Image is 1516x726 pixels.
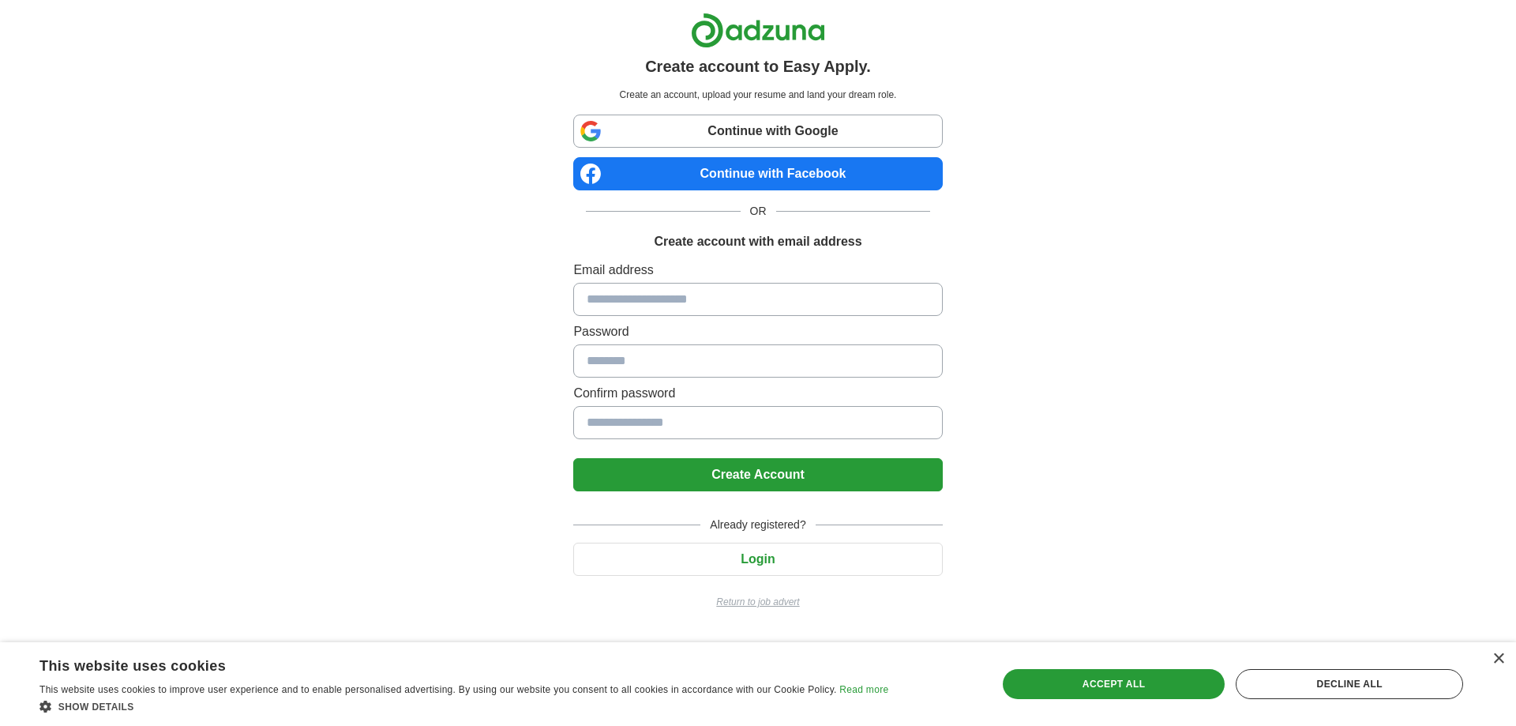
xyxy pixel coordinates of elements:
a: Continue with Google [573,115,942,148]
a: Return to job advert [573,595,942,609]
label: Confirm password [573,384,942,403]
a: Continue with Facebook [573,157,942,190]
button: Login [573,543,942,576]
h1: Create account to Easy Apply. [645,55,871,78]
div: Accept all [1003,669,1225,699]
button: Create Account [573,458,942,491]
span: This website uses cookies to improve user experience and to enable personalised advertising. By u... [39,684,837,695]
p: Create an account, upload your resume and land your dream role. [576,88,939,102]
label: Password [573,322,942,341]
img: Adzuna logo [691,13,825,48]
span: OR [741,203,776,220]
div: Decline all [1236,669,1463,699]
label: Email address [573,261,942,280]
a: Login [573,552,942,566]
span: Show details [58,702,134,713]
div: Show details [39,698,888,714]
h1: Create account with email address [654,232,861,251]
div: Close [1492,653,1504,665]
span: Already registered? [700,517,815,533]
div: This website uses cookies [39,652,849,675]
a: Read more, opens a new window [839,684,888,695]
